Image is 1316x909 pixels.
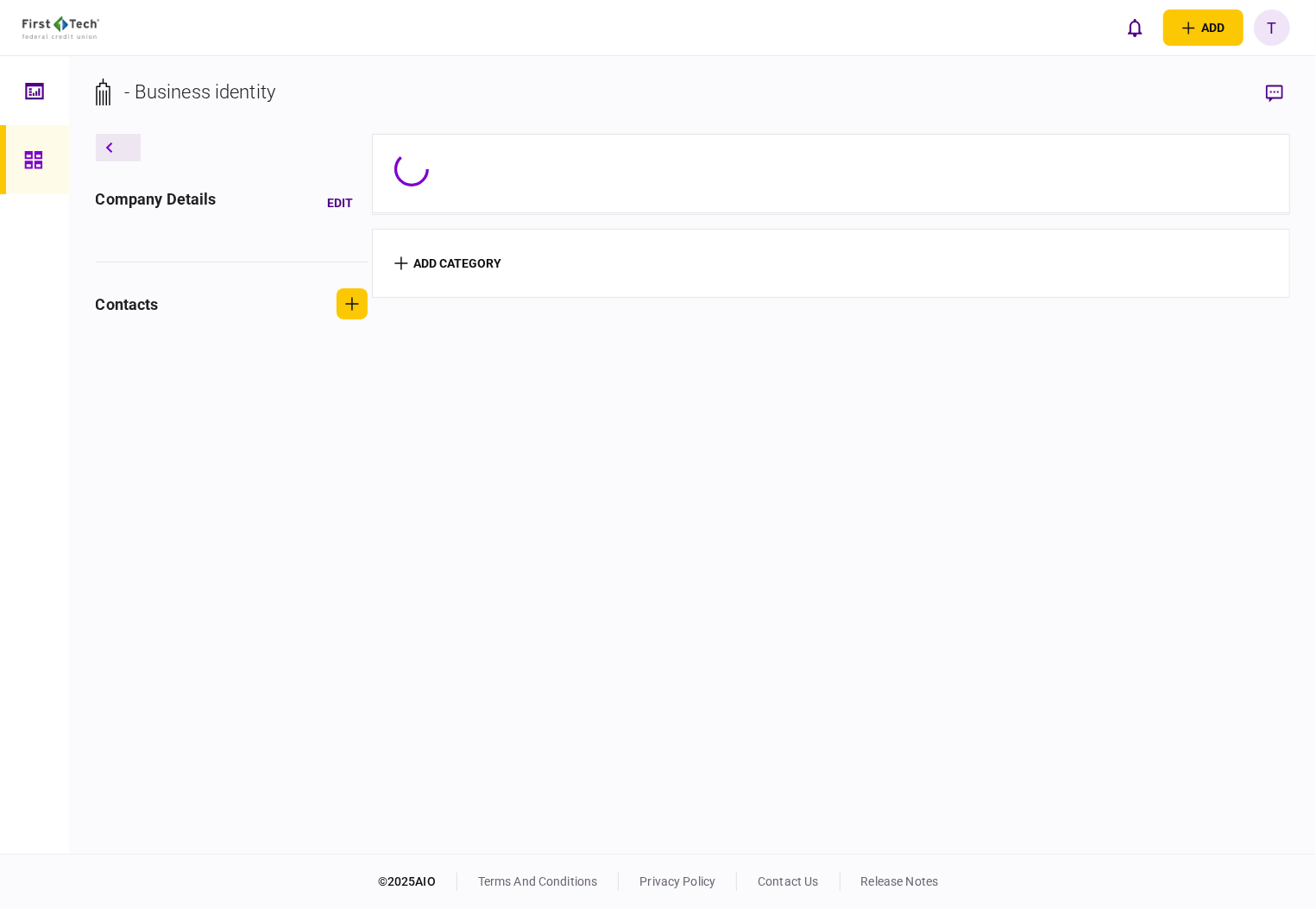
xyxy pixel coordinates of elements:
[378,873,457,891] div: © 2025 AIO
[758,874,818,888] a: contact us
[861,874,939,888] a: release notes
[22,16,99,39] img: client company logo
[1117,9,1153,46] button: open notifications list
[96,293,159,316] div: contacts
[314,187,368,218] button: Edit
[96,187,217,218] div: company details
[1163,9,1244,46] button: open adding identity options
[1254,9,1290,46] button: T
[639,874,715,888] a: privacy policy
[125,78,276,106] div: - Business identity
[394,256,502,270] button: add category
[478,874,598,888] a: terms and conditions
